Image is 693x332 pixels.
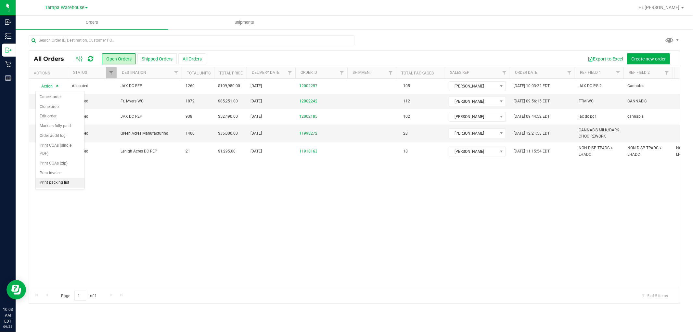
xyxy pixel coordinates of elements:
[36,121,84,131] li: Mark as fully paid
[226,20,263,25] span: Shipments
[5,33,11,39] inline-svg: Inventory
[77,20,107,25] span: Orders
[36,168,84,178] li: Print invoice
[449,82,497,91] span: [PERSON_NAME]
[168,16,320,29] a: Shipments
[449,112,497,121] span: [PERSON_NAME]
[186,113,192,120] span: 938
[5,61,11,67] inline-svg: Retail
[579,127,620,139] span: CANNABIS MILK/DARK CHOC REWORK
[400,147,411,156] span: 18
[400,112,413,121] span: 102
[106,67,117,78] a: Filter
[186,83,195,89] span: 1260
[178,53,206,64] button: All Orders
[250,130,262,137] span: [DATE]
[629,70,650,75] a: Ref Field 2
[122,70,146,75] a: Destination
[3,307,13,324] p: 10:03 AM EDT
[72,83,113,89] span: Allocated
[337,67,347,78] a: Filter
[450,70,469,75] a: Sales Rep
[72,113,113,120] span: Allocated
[16,16,168,29] a: Orders
[250,148,262,154] span: [DATE]
[637,291,673,300] span: 1 - 5 of 5 items
[299,98,317,104] a: 12002242
[121,113,178,120] span: JAX DC REP
[5,19,11,25] inline-svg: Inbound
[36,131,84,141] li: Order audit log
[252,70,279,75] a: Delivery Date
[74,291,86,301] input: 1
[579,83,602,89] span: JAX DC PG 2
[6,280,26,299] iframe: Resource center
[631,56,666,61] span: Create new order
[584,53,627,64] button: Export to Excel
[186,130,195,137] span: 1400
[187,71,211,75] a: Total Units
[385,67,396,78] a: Filter
[299,113,317,120] a: 12002185
[514,98,550,104] span: [DATE] 09:56:15 EDT
[53,82,61,91] span: select
[121,83,178,89] span: JAX DC REP
[72,98,113,104] span: Allocated
[299,130,317,137] a: 11998272
[72,148,113,154] span: Allocated
[449,129,497,138] span: [PERSON_NAME]
[449,97,497,106] span: [PERSON_NAME]
[5,47,11,53] inline-svg: Outbound
[299,148,317,154] a: 11918163
[579,98,594,104] span: FTM WC
[34,71,65,75] div: Actions
[400,97,413,106] span: 112
[627,145,668,157] span: NON DISP TPADC > LHADC
[186,148,190,154] span: 21
[515,70,537,75] a: Order Date
[627,53,670,64] button: Create new order
[400,129,411,138] span: 28
[36,141,84,159] li: Print COAs (single PDF)
[250,98,262,104] span: [DATE]
[36,92,84,102] li: Cancel order
[627,98,647,104] span: CANNABIS
[171,67,182,78] a: Filter
[36,112,84,121] li: Edit order
[121,130,178,137] span: Green Acres Manufacturing
[564,67,575,78] a: Filter
[580,70,601,75] a: Ref Field 1
[29,35,354,45] input: Search Order ID, Destination, Customer PO...
[102,53,136,64] button: Open Orders
[514,113,550,120] span: [DATE] 09:44:52 EDT
[613,67,623,78] a: Filter
[353,70,372,75] a: Shipment
[250,113,262,120] span: [DATE]
[219,71,243,75] a: Total Price
[5,75,11,81] inline-svg: Reports
[34,55,71,62] span: All Orders
[218,83,240,89] span: $109,980.00
[186,98,195,104] span: 1872
[218,148,236,154] span: $1,295.00
[301,70,317,75] a: Order ID
[514,130,550,137] span: [DATE] 12:21:58 EDT
[218,113,238,120] span: $52,490.00
[36,102,84,112] li: Clone order
[45,5,84,10] span: Tampa Warehouse
[36,178,84,188] li: Print packing list
[250,83,262,89] span: [DATE]
[218,98,238,104] span: $85,251.00
[72,130,113,137] span: Allocated
[121,98,178,104] span: Ft. Myers WC
[137,53,177,64] button: Shipped Orders
[499,67,510,78] a: Filter
[514,148,550,154] span: [DATE] 11:15:54 EDT
[3,324,13,329] p: 09/25
[627,113,644,120] span: cannabis
[56,291,102,301] span: Page of 1
[627,83,644,89] span: Cannabis
[218,130,238,137] span: $35,000.00
[299,83,317,89] a: 12002257
[401,71,434,75] a: Total Packages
